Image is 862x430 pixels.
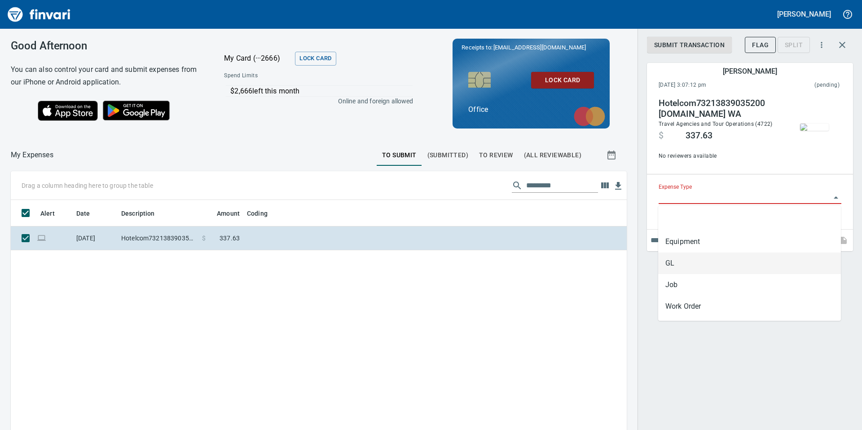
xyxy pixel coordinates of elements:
p: My Expenses [11,150,53,160]
span: Amount [205,208,240,219]
span: Online transaction [37,235,46,241]
span: Description [121,208,155,219]
span: (Submitted) [427,150,468,161]
span: Lock Card [538,75,587,86]
span: This records your note into the expense [831,230,853,251]
td: Hotelcom73213839035200 [DOMAIN_NAME] WA [118,226,198,250]
h4: Hotelcom73213839035200 [DOMAIN_NAME] WA [659,98,781,120]
button: Close [830,191,842,204]
p: Office [468,104,594,115]
li: GL [658,253,841,274]
p: My Card (···2666) [224,53,291,64]
span: $ [202,234,206,243]
span: [DATE] 3:07:12 pm [659,81,761,90]
label: Expense Type [659,185,692,190]
img: receipts%2Ftapani%2F2025-08-19%2F6S13ZTOUtRe6fcgWlY7ETyysfZn1__D1lYmtZsqFo7gUFJnzDWy.jpg [800,124,829,131]
span: Date [76,208,90,219]
nav: breadcrumb [11,150,53,160]
span: $ [659,130,664,141]
span: 337.63 [686,130,712,141]
p: Receipts to: [462,43,601,52]
span: [EMAIL_ADDRESS][DOMAIN_NAME] [493,43,587,52]
span: Alert [40,208,55,219]
button: Lock Card [531,72,594,89]
span: Lock Card [299,53,331,64]
p: Online and foreign allowed [217,97,413,106]
button: Submit Transaction [647,37,732,53]
li: Job [658,274,841,296]
img: Get it on Google Play [98,96,175,125]
button: Choose columns to display [598,179,611,192]
div: Transaction still pending, cannot split yet. It usually takes 2-3 days for a merchant to settle a... [778,40,810,48]
li: Equipment [658,231,841,253]
button: [PERSON_NAME] [775,7,833,21]
button: More [812,35,831,55]
span: Coding [247,208,279,219]
p: $2,666 left this month [230,86,412,97]
span: Alert [40,208,66,219]
img: Download on the App Store [38,101,98,121]
span: Flag [752,40,769,51]
span: Submit Transaction [654,40,725,51]
span: Spend Limits [224,71,334,80]
span: To Review [479,150,513,161]
button: Close transaction [831,34,853,56]
span: Coding [247,208,268,219]
button: Download Table [611,179,625,193]
img: Finvari [5,4,73,25]
button: Lock Card [295,52,336,66]
button: Show transactions within a particular date range [598,144,627,166]
img: mastercard.svg [569,102,610,131]
li: Work Order [658,296,841,317]
span: Date [76,208,102,219]
span: 337.63 [220,234,240,243]
h5: [PERSON_NAME] [777,9,831,19]
p: Drag a column heading here to group the table [22,181,153,190]
span: (All Reviewable) [524,150,581,161]
span: Amount [217,208,240,219]
button: Flag [745,37,776,53]
h6: You can also control your card and submit expenses from our iPhone or Android application. [11,63,202,89]
span: No reviewers available [659,152,781,161]
span: This charge has not been settled by the merchant yet. This usually takes a couple of days but in ... [761,81,840,90]
span: Description [121,208,167,219]
h5: [PERSON_NAME] [723,66,777,76]
td: [DATE] [73,226,118,250]
span: Travel Agencies and Tour Operations (4722) [659,121,773,127]
h3: Good Afternoon [11,40,202,52]
span: To Submit [382,150,417,161]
